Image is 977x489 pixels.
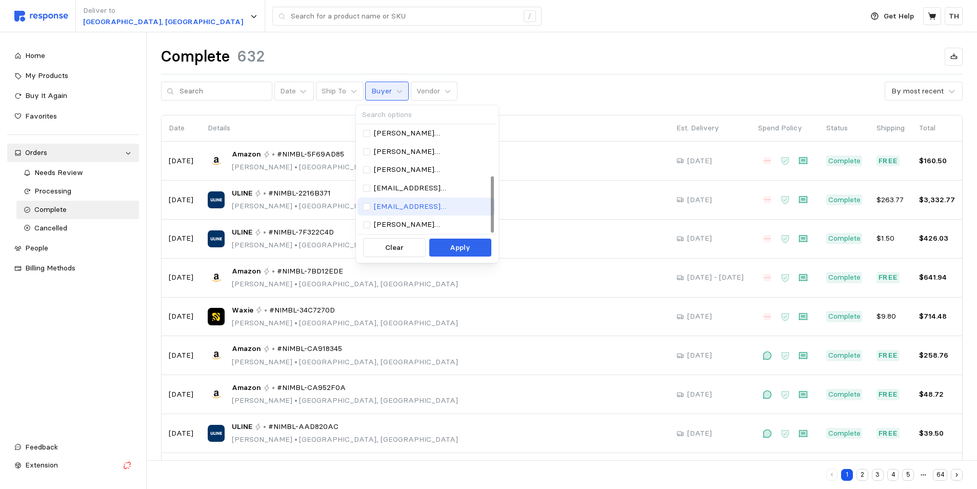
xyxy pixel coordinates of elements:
img: Amazon [208,386,225,403]
p: [PERSON_NAME] [GEOGRAPHIC_DATA], [GEOGRAPHIC_DATA] [232,279,458,290]
div: Orders [25,147,121,159]
a: Favorites [7,107,139,126]
span: #NIMBL-AAD820AC [268,421,338,433]
p: $426.03 [919,233,955,244]
span: Feedback [25,442,58,452]
p: [DATE] [687,350,712,361]
p: [PERSON_NAME] [GEOGRAPHIC_DATA], [GEOGRAPHIC_DATA] [232,395,458,406]
p: Complete [828,428,861,439]
p: Details [208,123,662,134]
button: Ship To [316,82,364,101]
a: Orders [7,144,139,162]
p: [DATE] - [DATE] [687,272,744,283]
p: • [272,266,275,277]
p: $9.80 [876,311,905,322]
h1: 632 [237,47,265,67]
span: • [292,201,299,210]
a: People [7,239,139,258]
p: $641.94 [919,272,955,283]
span: • [292,279,299,288]
p: Free [879,272,898,283]
span: ULINE [232,188,252,199]
p: [DATE] [169,194,193,206]
span: Home [25,51,45,60]
p: Free [879,428,898,439]
span: Complete [34,205,67,214]
input: Search options [356,105,497,124]
p: • [263,227,266,238]
p: [DATE] [687,155,712,167]
span: Processing [34,186,71,195]
div: By most recent [891,86,944,96]
p: • [263,421,266,433]
p: Buyer [371,86,392,97]
p: [PERSON_NAME] [GEOGRAPHIC_DATA], [GEOGRAPHIC_DATA] [232,357,458,368]
img: Amazon [208,269,225,286]
p: [DATE] [169,233,193,244]
p: [PERSON_NAME][EMAIL_ADDRESS][PERSON_NAME][DOMAIN_NAME] [374,128,490,139]
p: • [272,382,275,394]
p: [PERSON_NAME] [GEOGRAPHIC_DATA], [GEOGRAPHIC_DATA] [232,434,458,445]
span: • [292,435,299,444]
a: Billing Methods [7,259,139,278]
p: • [272,343,275,355]
span: Billing Methods [25,263,75,272]
span: Buy It Again [25,91,67,100]
span: • [292,357,299,366]
p: Apply [450,242,470,253]
a: Cancelled [16,219,139,238]
p: [PERSON_NAME] [GEOGRAPHIC_DATA], [GEOGRAPHIC_DATA] [232,201,458,212]
button: 2 [856,469,868,481]
span: #NIMBL-2216B371 [268,188,331,199]
span: ULINE [232,421,252,433]
span: #NIMBL-5F69AD85 [277,149,344,160]
p: • [272,149,275,160]
p: Free [879,350,898,361]
p: [DATE] [687,311,712,322]
div: Date [280,86,296,96]
button: 64 [933,469,947,481]
p: [PERSON_NAME] [GEOGRAPHIC_DATA], [GEOGRAPHIC_DATA] [232,240,458,251]
span: Amazon [232,266,261,277]
a: Needs Review [16,164,139,182]
p: [PERSON_NAME] [GEOGRAPHIC_DATA], [GEOGRAPHIC_DATA] [232,318,458,329]
p: TH [949,11,959,22]
span: • [292,396,299,405]
p: $263.77 [876,194,905,206]
p: • [264,305,267,316]
p: [DATE] [687,233,712,244]
span: #NIMBL-34C7270D [269,305,335,316]
p: $714.48 [919,311,955,322]
span: Waxie [232,305,253,316]
img: ULINE [208,230,225,247]
button: TH [945,7,963,25]
p: Deliver to [83,5,243,16]
span: • [292,240,299,249]
p: Est. Delivery [676,123,744,134]
p: Complete [828,233,861,244]
p: Spend Policy [758,123,812,134]
span: Favorites [25,111,57,121]
span: #NIMBL-7BD12EDE [277,266,343,277]
img: Amazon [208,152,225,169]
p: [DATE] [687,194,712,206]
p: [DATE] [687,428,712,439]
p: $1.50 [876,233,905,244]
p: $160.50 [919,155,955,167]
button: Clear [363,238,426,258]
button: Get Help [865,7,920,26]
p: [EMAIL_ADDRESS][PERSON_NAME][DOMAIN_NAME] [374,183,490,194]
a: Buy It Again [7,87,139,105]
span: Cancelled [34,223,67,232]
p: [DATE] [169,428,193,439]
span: My Products [25,71,68,80]
p: Vendor [416,86,440,97]
span: Amazon [232,382,261,394]
p: Shipping [876,123,905,134]
img: svg%3e [14,11,68,22]
input: Search for a product name or SKU [291,7,518,26]
div: / [524,10,536,23]
p: [EMAIL_ADDRESS][PERSON_NAME][DOMAIN_NAME] [374,201,490,212]
span: Needs Review [34,168,83,177]
p: [DATE] [169,389,193,400]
